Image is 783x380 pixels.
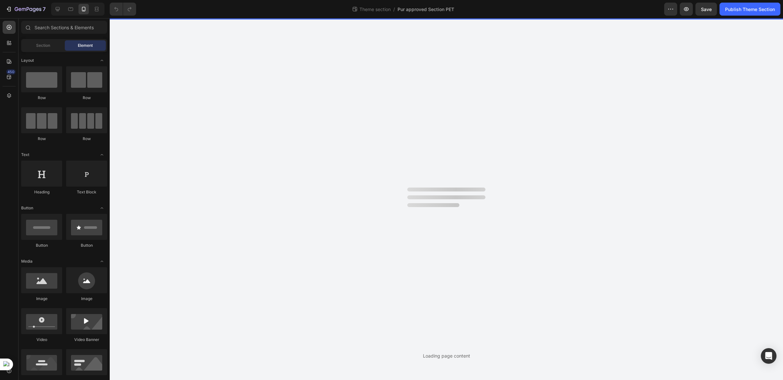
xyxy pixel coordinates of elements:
[21,58,34,63] span: Layout
[720,3,780,16] button: Publish Theme Section
[66,136,107,142] div: Row
[3,3,49,16] button: 7
[66,95,107,101] div: Row
[21,189,62,195] div: Heading
[695,3,717,16] button: Save
[21,242,62,248] div: Button
[21,205,33,211] span: Button
[110,3,136,16] div: Undo/Redo
[21,152,29,158] span: Text
[97,256,107,267] span: Toggle open
[97,150,107,160] span: Toggle open
[21,296,62,302] div: Image
[66,296,107,302] div: Image
[43,5,46,13] p: 7
[6,69,16,74] div: 450
[21,258,33,264] span: Media
[398,6,454,13] span: Pur approved Section PET
[761,348,776,364] div: Open Intercom Messenger
[66,337,107,343] div: Video Banner
[78,43,93,48] span: Element
[725,6,775,13] div: Publish Theme Section
[21,95,62,101] div: Row
[97,55,107,66] span: Toggle open
[66,242,107,248] div: Button
[423,352,470,359] div: Loading page content
[66,189,107,195] div: Text Block
[21,21,107,34] input: Search Sections & Elements
[393,6,395,13] span: /
[358,6,392,13] span: Theme section
[21,337,62,343] div: Video
[97,203,107,213] span: Toggle open
[36,43,50,48] span: Section
[701,7,712,12] span: Save
[21,136,62,142] div: Row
